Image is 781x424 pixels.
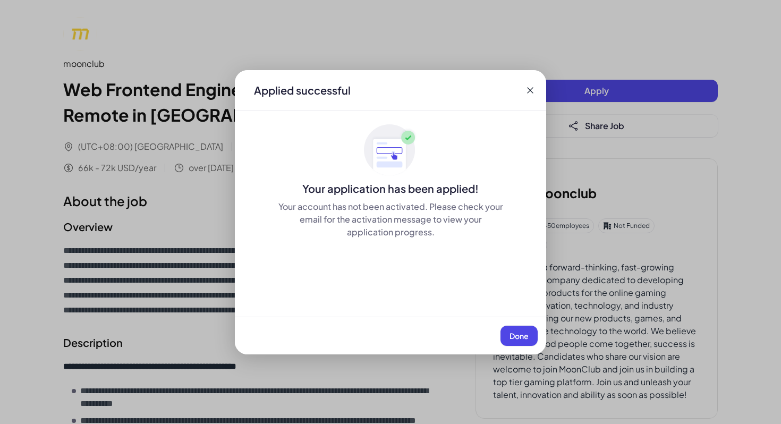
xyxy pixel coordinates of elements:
[235,181,546,196] div: Your application has been applied!
[277,200,504,239] div: Your account has not been activated. Please check your email for the activation message to view y...
[500,326,538,346] button: Done
[510,331,529,341] span: Done
[364,124,417,177] img: ApplyedMaskGroup3.svg
[254,83,351,98] div: Applied successful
